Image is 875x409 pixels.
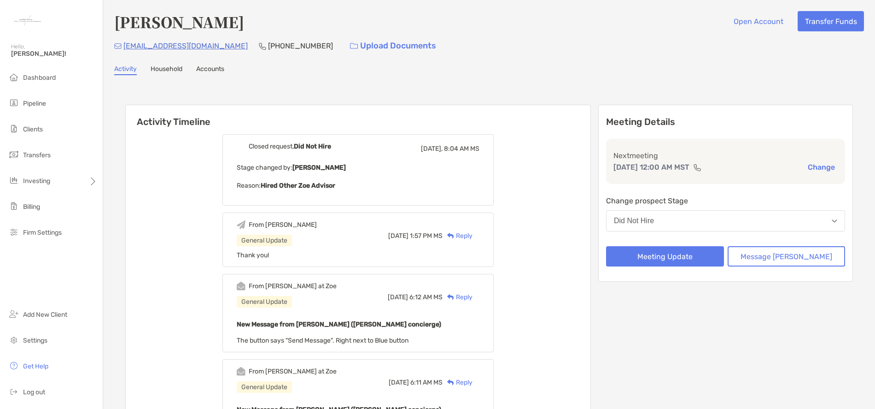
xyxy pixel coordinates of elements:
[410,379,443,386] span: 6:11 AM MS
[444,145,479,153] span: 8:04 AM MS
[123,40,248,52] p: [EMAIL_ADDRESS][DOMAIN_NAME]
[23,362,48,370] span: Get Help
[23,177,50,185] span: Investing
[447,233,454,239] img: Reply icon
[613,161,689,173] p: [DATE] 12:00 AM MST
[421,145,443,153] span: [DATE],
[8,226,19,237] img: firm-settings icon
[8,71,19,83] img: dashboard icon
[294,142,331,150] b: Did Not Hire
[388,293,408,301] span: [DATE]
[23,337,47,344] span: Settings
[8,334,19,345] img: settings icon
[23,74,56,82] span: Dashboard
[23,229,62,237] span: Firm Settings
[114,43,122,49] img: Email Icon
[8,386,19,397] img: logout icon
[237,296,292,308] div: General Update
[728,246,846,267] button: Message [PERSON_NAME]
[249,142,331,150] div: Closed request,
[23,151,51,159] span: Transfers
[23,100,46,107] span: Pipeline
[8,175,19,186] img: investing icon
[268,40,333,52] p: [PHONE_NUMBER]
[11,50,97,58] span: [PERSON_NAME]!
[8,308,19,320] img: add_new_client icon
[237,142,245,151] img: Event icon
[237,337,408,344] span: The button says "Send Message". Right next to Blue button
[237,251,269,259] span: Thank you!
[114,11,244,32] h4: [PERSON_NAME]
[613,150,838,161] p: Next meeting
[805,162,838,172] button: Change
[261,182,335,190] b: Hired Other Zoe Advisor
[447,294,454,300] img: Reply icon
[350,43,358,49] img: button icon
[237,320,441,328] b: New Message from [PERSON_NAME] ([PERSON_NAME] concierge)
[126,105,590,127] h6: Activity Timeline
[114,65,137,75] a: Activity
[23,125,43,133] span: Clients
[614,217,654,225] div: Did Not Hire
[606,195,845,207] p: Change prospect Stage
[832,219,837,223] img: Open dropdown arrow
[237,282,245,290] img: Event icon
[249,368,337,375] div: From [PERSON_NAME] at Zoe
[443,231,472,241] div: Reply
[443,292,472,302] div: Reply
[151,65,182,75] a: Household
[447,379,454,385] img: Reply icon
[726,11,790,31] button: Open Account
[606,246,724,267] button: Meeting Update
[237,180,479,191] p: Reason:
[443,378,472,387] div: Reply
[606,116,845,128] p: Meeting Details
[11,4,44,37] img: Zoe Logo
[237,235,292,246] div: General Update
[8,97,19,108] img: pipeline icon
[8,123,19,134] img: clients icon
[389,379,409,386] span: [DATE]
[8,149,19,160] img: transfers icon
[196,65,224,75] a: Accounts
[798,11,864,31] button: Transfer Funds
[693,164,701,171] img: communication type
[23,311,67,319] span: Add New Client
[388,232,408,240] span: [DATE]
[23,203,40,211] span: Billing
[249,221,317,229] div: From [PERSON_NAME]
[8,360,19,371] img: get-help icon
[237,367,245,376] img: Event icon
[249,282,337,290] div: From [PERSON_NAME] at Zoe
[23,388,45,396] span: Log out
[344,36,442,56] a: Upload Documents
[410,232,443,240] span: 1:57 PM MS
[292,164,346,172] b: [PERSON_NAME]
[237,381,292,393] div: General Update
[606,210,845,231] button: Did Not Hire
[259,42,266,50] img: Phone Icon
[409,293,443,301] span: 6:12 AM MS
[237,162,479,173] p: Stage changed by:
[8,201,19,212] img: billing icon
[237,220,245,229] img: Event icon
